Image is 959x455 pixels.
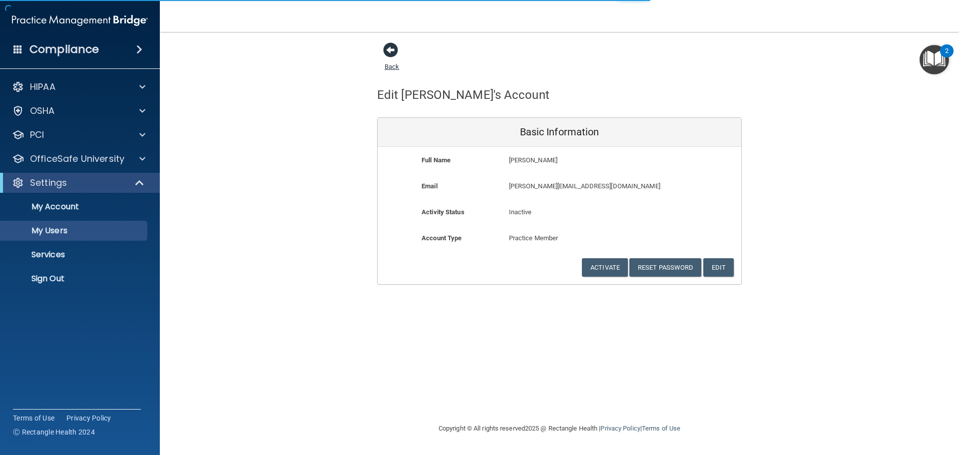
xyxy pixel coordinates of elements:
[378,118,741,147] div: Basic Information
[12,129,145,141] a: PCI
[6,226,143,236] p: My Users
[422,182,438,190] b: Email
[920,45,949,74] button: Open Resource Center, 2 new notifications
[6,274,143,284] p: Sign Out
[12,153,145,165] a: OfficeSafe University
[12,177,145,189] a: Settings
[12,81,145,93] a: HIPAA
[642,425,680,432] a: Terms of Use
[509,206,610,218] p: Inactive
[13,413,54,423] a: Terms of Use
[600,425,640,432] a: Privacy Policy
[13,427,95,437] span: Ⓒ Rectangle Health 2024
[377,413,742,445] div: Copyright © All rights reserved 2025 @ Rectangle Health | |
[629,258,701,277] button: Reset Password
[422,234,462,242] b: Account Type
[12,10,148,30] img: PMB logo
[582,258,628,277] button: Activate
[509,180,668,192] p: [PERSON_NAME][EMAIL_ADDRESS][DOMAIN_NAME]
[6,202,143,212] p: My Account
[29,42,99,56] h4: Compliance
[30,81,55,93] p: HIPAA
[786,384,947,424] iframe: Drift Widget Chat Controller
[30,129,44,141] p: PCI
[30,177,67,189] p: Settings
[66,413,111,423] a: Privacy Policy
[6,250,143,260] p: Services
[30,105,55,117] p: OSHA
[509,232,610,244] p: Practice Member
[945,51,949,64] div: 2
[12,105,145,117] a: OSHA
[30,153,124,165] p: OfficeSafe University
[422,208,465,216] b: Activity Status
[422,156,451,164] b: Full Name
[385,51,399,70] a: Back
[509,154,668,166] p: [PERSON_NAME]
[703,258,734,277] button: Edit
[377,88,549,101] h4: Edit [PERSON_NAME]'s Account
